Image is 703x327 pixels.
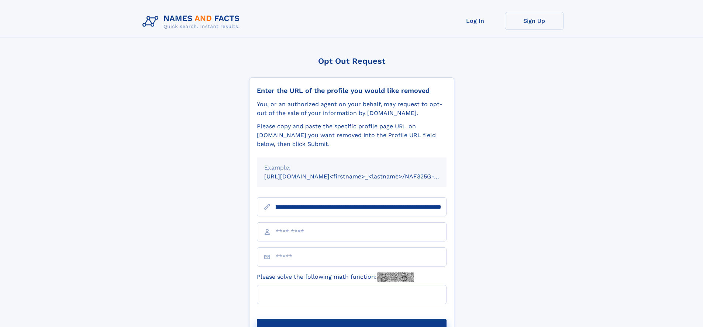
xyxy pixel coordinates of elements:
[264,173,461,180] small: [URL][DOMAIN_NAME]<firstname>_<lastname>/NAF325G-xxxxxxxx
[446,12,505,30] a: Log In
[249,56,454,66] div: Opt Out Request
[505,12,564,30] a: Sign Up
[139,12,246,32] img: Logo Names and Facts
[257,122,447,149] div: Please copy and paste the specific profile page URL on [DOMAIN_NAME] you want removed into the Pr...
[264,163,439,172] div: Example:
[257,100,447,118] div: You, or an authorized agent on your behalf, may request to opt-out of the sale of your informatio...
[257,272,414,282] label: Please solve the following math function:
[257,87,447,95] div: Enter the URL of the profile you would like removed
